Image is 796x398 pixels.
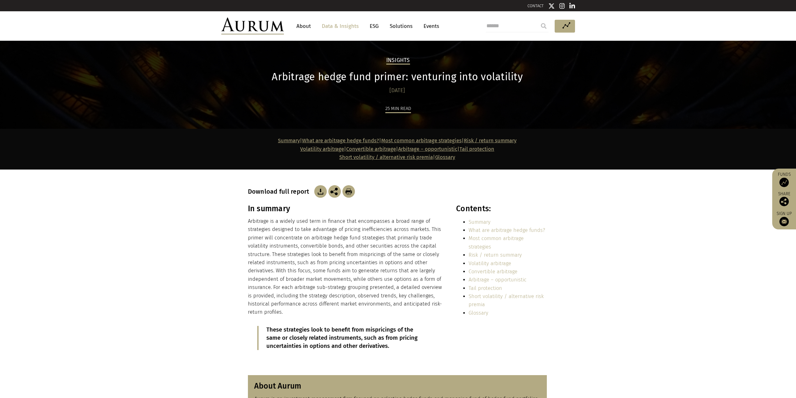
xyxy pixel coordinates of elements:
[254,381,541,391] h3: About Aurum
[387,20,416,32] a: Solutions
[266,326,425,350] p: These strategies look to benefit from mispricings of the same or closely related instruments, suc...
[779,178,789,187] img: Access Funds
[469,277,526,283] a: Arbitrage – opportunistic
[319,20,362,32] a: Data & Insights
[469,269,517,275] a: Convertible arbitrage
[385,105,411,113] div: 25 min read
[398,146,457,152] a: Arbitrage – opportunistic
[328,185,341,198] img: Share this post
[779,217,789,226] img: Sign up to our newsletter
[386,57,410,65] h2: Insights
[456,204,547,213] h3: Contents:
[469,252,522,258] a: Risk / return summary
[469,219,490,225] a: Summary
[248,86,547,95] div: [DATE]
[469,227,545,233] a: What are arbitrage hedge funds?
[339,154,433,160] a: Short volatility / alternative risk premia
[300,146,344,152] a: Volatility arbitrage
[346,146,396,152] a: Convertible arbitrage
[381,138,462,144] a: Most common arbitrage strategies
[420,20,439,32] a: Events
[559,3,565,9] img: Instagram icon
[469,260,511,266] a: Volatility arbitrage
[469,293,544,307] a: Short volatility / alternative risk premia
[469,285,502,291] a: Tail protection
[469,235,524,249] a: Most common arbitrage strategies
[278,138,300,144] a: Summary
[569,3,575,9] img: Linkedin icon
[248,188,313,195] h3: Download full report
[300,146,460,152] strong: | | |
[339,154,455,160] span: |
[314,185,327,198] img: Download Article
[464,138,516,144] a: Risk / return summary
[248,204,443,213] h3: In summary
[221,18,284,34] img: Aurum
[775,172,793,187] a: Funds
[435,154,455,160] a: Glossary
[342,185,355,198] img: Download Article
[537,20,550,32] input: Submit
[248,217,443,317] p: Arbitrage is a widely used term in finance that encompasses a broad range of strategies designed ...
[469,310,488,316] a: Glossary
[293,20,314,32] a: About
[248,71,547,83] h1: Arbitrage hedge fund primer: venturing into volatility
[548,3,555,9] img: Twitter icon
[775,192,793,206] div: Share
[278,138,464,144] strong: | | |
[302,138,379,144] a: What are arbitrage hedge funds?
[527,3,544,8] a: CONTACT
[460,146,494,152] a: Tail protection
[367,20,382,32] a: ESG
[775,211,793,226] a: Sign up
[779,197,789,206] img: Share this post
